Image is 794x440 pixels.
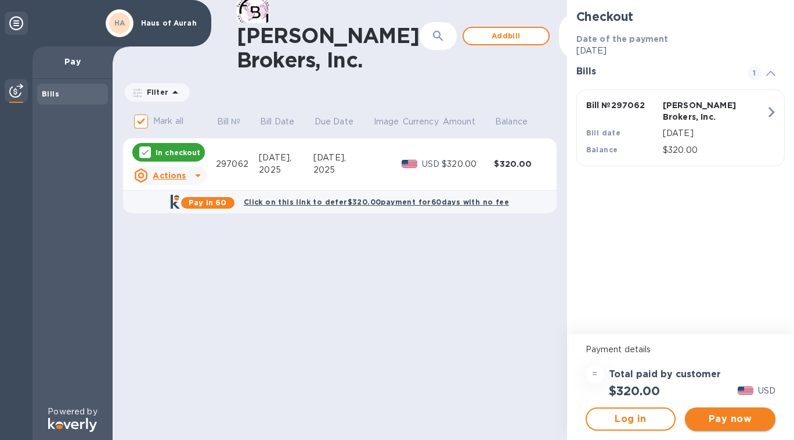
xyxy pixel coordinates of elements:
p: Balance [495,116,528,128]
u: Actions [153,171,186,180]
span: Add bill [473,29,539,43]
p: Due Date [315,116,353,128]
b: Date of the payment [576,34,669,44]
img: Logo [48,418,97,432]
p: [DATE] [576,45,785,57]
div: $320.00 [442,158,494,170]
span: Bill № [217,116,256,128]
h1: [PERSON_NAME] Brokers, Inc. [237,23,420,72]
p: Amount [443,116,475,128]
button: Log in [586,407,676,431]
div: [DATE], [313,152,373,164]
span: Balance [495,116,543,128]
p: Powered by [48,406,97,418]
span: Amount [443,116,490,128]
p: $320.00 [663,144,766,156]
button: Bill №297062[PERSON_NAME] Brokers, Inc.Bill date[DATE]Balance$320.00 [576,90,785,166]
h3: Bills [576,66,734,77]
span: Log in [596,412,666,426]
div: $320.00 [494,158,546,170]
button: Addbill [463,27,550,45]
p: In checkout [156,148,200,158]
div: 2025 [259,164,313,176]
div: = [586,365,604,384]
div: 297062 [216,158,259,170]
b: Bill date [586,128,621,137]
span: 1 [748,66,761,80]
div: 2025 [313,164,373,176]
p: Image [374,116,399,128]
p: Currency [403,116,439,128]
img: USD [402,160,417,168]
h2: Checkout [576,9,785,24]
b: Balance [586,145,618,154]
p: Haus of Aurah [141,19,199,27]
p: Bill № 297062 [586,99,658,111]
h2: $320.00 [609,384,660,398]
span: Pay now [694,412,766,426]
p: Bill Date [260,116,294,128]
img: USD [738,387,753,395]
p: Payment details [586,344,775,356]
b: HA [114,19,125,27]
p: Bill № [217,116,241,128]
span: Due Date [315,116,369,128]
p: Filter [142,87,168,97]
div: [DATE], [259,152,313,164]
p: Pay [42,56,103,67]
p: Mark all [153,115,183,127]
p: USD [758,385,775,397]
b: Bills [42,90,59,98]
p: USD [422,158,442,170]
h3: Total paid by customer [609,369,721,380]
b: Click on this link to defer $320.00 payment for 60 days with no fee [244,198,509,206]
span: Bill Date [260,116,309,128]
b: Pay in 60 [189,198,226,207]
p: [DATE] [663,127,766,139]
button: Pay now [685,407,775,431]
p: [PERSON_NAME] Brokers, Inc. [663,99,735,123]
